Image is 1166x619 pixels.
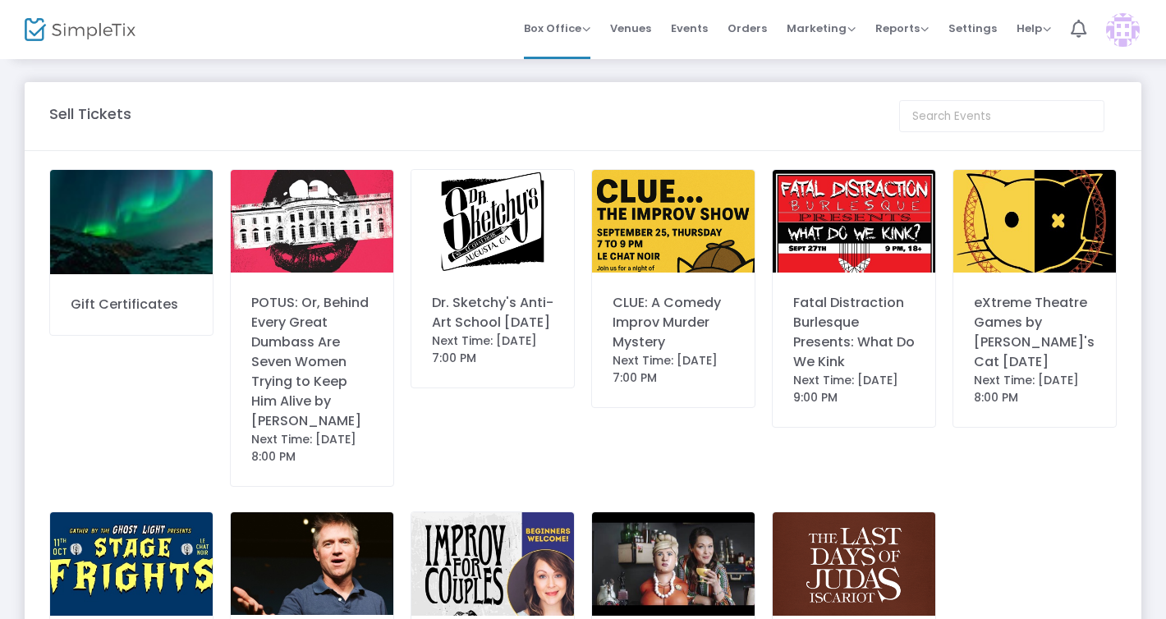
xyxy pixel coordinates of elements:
[793,293,915,372] div: Fatal Distraction Burlesque Presents: What Do We Kink
[610,7,651,49] span: Venues
[432,332,553,367] div: Next Time: [DATE] 7:00 PM
[50,512,213,615] img: IMG2543.jpeg
[71,295,192,314] div: Gift Certificates
[411,512,574,615] img: IMG2555.jpeg
[948,7,997,49] span: Settings
[875,21,929,36] span: Reports
[1017,21,1051,36] span: Help
[411,170,574,273] img: 2814568638862925144723513638801941339120415638741353231623722638726382222254456327045315183052094...
[671,7,708,49] span: Events
[787,21,856,36] span: Marketing
[432,293,553,332] div: Dr. Sketchy's Anti-Art School [DATE]
[728,7,767,49] span: Orders
[974,293,1095,372] div: eXtreme Theatre Games by [PERSON_NAME]'s Cat [DATE]
[613,352,734,387] div: Next Time: [DATE] 7:00 PM
[251,293,373,431] div: POTUS: Or, Behind Every Great Dumbass Are Seven Women Trying to Keep Him Alive by [PERSON_NAME]
[524,21,590,36] span: Box Office
[49,103,131,125] m-panel-title: Sell Tickets
[953,170,1116,273] img: 9814163864525074339215363861401975922574463858630415782349263856325422218822663853891876227359063...
[50,170,213,274] img: img_lights.jpg
[231,512,393,615] img: FringeEdinPhoto.jpeg
[773,512,935,615] img: 638907021379330179JudasIscariot1080x1080.png
[974,372,1095,406] div: Next Time: [DATE] 8:00 PM
[613,293,734,352] div: CLUE: A Comedy Improv Murder Mystery
[231,170,393,273] img: POTUS-playbill-2022-4-14Web.jpg
[899,100,1104,132] input: Search Events
[251,431,373,465] div: Next Time: [DATE] 8:00 PM
[793,372,915,406] div: Next Time: [DATE] 9:00 PM
[592,512,755,615] img: 638935622437651872IMG2557.jpeg
[592,170,755,273] img: 7E575D4C-C571-434A-A16A-571CD3945A60.png
[773,170,935,273] img: 638894784610504732WDWK.jpeg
